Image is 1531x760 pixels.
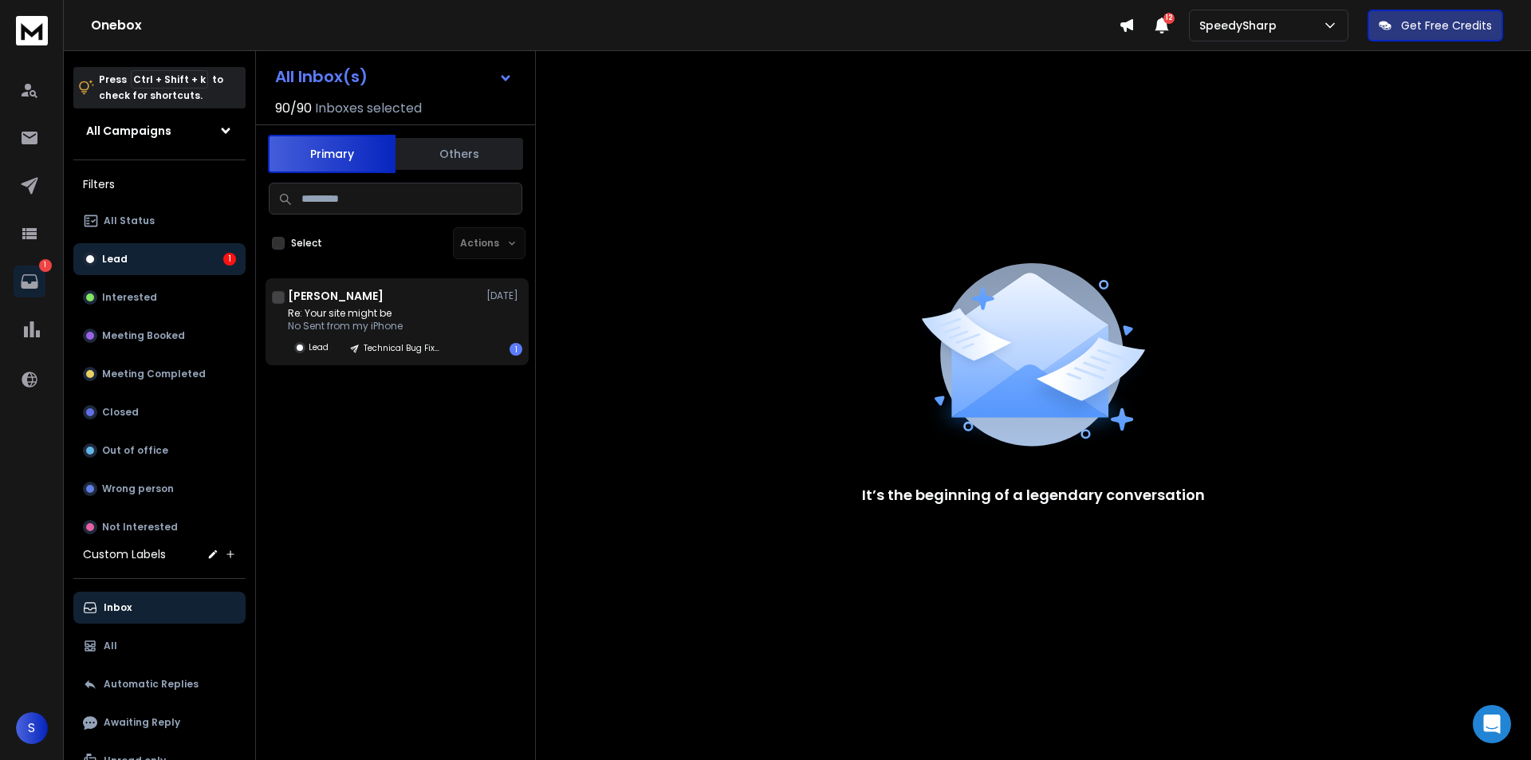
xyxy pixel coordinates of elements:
[1473,705,1511,743] div: Open Intercom Messenger
[73,668,246,700] button: Automatic Replies
[275,99,312,118] span: 90 / 90
[104,716,180,729] p: Awaiting Reply
[73,707,246,738] button: Awaiting Reply
[315,99,422,118] h3: Inboxes selected
[291,237,322,250] label: Select
[91,16,1119,35] h1: Onebox
[102,368,206,380] p: Meeting Completed
[1401,18,1492,33] p: Get Free Credits
[309,341,329,353] p: Lead
[73,396,246,428] button: Closed
[862,484,1205,506] p: It’s the beginning of a legendary conversation
[486,289,522,302] p: [DATE]
[73,511,246,543] button: Not Interested
[73,435,246,467] button: Out of office
[1368,10,1503,41] button: Get Free Credits
[104,678,199,691] p: Automatic Replies
[99,72,223,104] p: Press to check for shortcuts.
[396,136,523,171] button: Others
[131,70,208,89] span: Ctrl + Shift + k
[102,444,168,457] p: Out of office
[73,358,246,390] button: Meeting Completed
[73,243,246,275] button: Lead1
[223,253,236,266] div: 1
[102,521,178,534] p: Not Interested
[73,282,246,313] button: Interested
[262,61,525,93] button: All Inbox(s)
[102,482,174,495] p: Wrong person
[1199,18,1283,33] p: SpeedySharp
[104,640,117,652] p: All
[288,307,450,320] p: Re: Your site might be
[104,601,132,614] p: Inbox
[275,69,368,85] h1: All Inbox(s)
[83,546,166,562] h3: Custom Labels
[73,473,246,505] button: Wrong person
[102,329,185,342] p: Meeting Booked
[1163,13,1175,24] span: 12
[86,123,171,139] h1: All Campaigns
[102,291,157,304] p: Interested
[16,16,48,45] img: logo
[364,342,440,354] p: Technical Bug Fixing and Loading Speed
[73,320,246,352] button: Meeting Booked
[102,406,139,419] p: Closed
[104,215,155,227] p: All Status
[73,173,246,195] h3: Filters
[268,135,396,173] button: Primary
[16,712,48,744] button: S
[14,266,45,297] a: 1
[73,630,246,662] button: All
[73,205,246,237] button: All Status
[510,343,522,356] div: 1
[102,253,128,266] p: Lead
[73,115,246,147] button: All Campaigns
[288,320,450,333] p: No Sent from my iPhone
[73,592,246,624] button: Inbox
[39,259,52,272] p: 1
[288,288,384,304] h1: [PERSON_NAME]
